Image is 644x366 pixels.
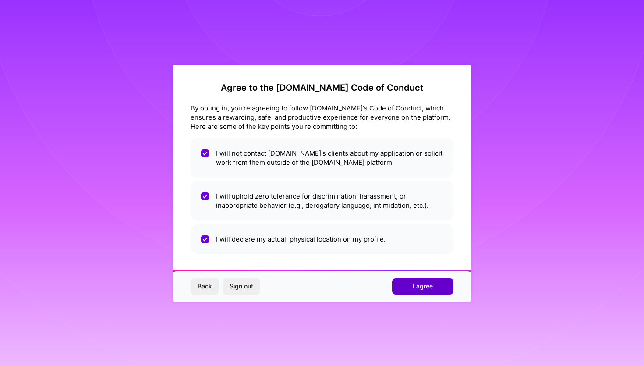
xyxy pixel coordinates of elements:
[230,282,253,291] span: Sign out
[223,278,260,294] button: Sign out
[198,282,212,291] span: Back
[191,181,453,220] li: I will uphold zero tolerance for discrimination, harassment, or inappropriate behavior (e.g., der...
[191,103,453,131] div: By opting in, you're agreeing to follow [DOMAIN_NAME]'s Code of Conduct, which ensures a rewardin...
[191,138,453,178] li: I will not contact [DOMAIN_NAME]'s clients about my application or solicit work from them outside...
[191,224,453,254] li: I will declare my actual, physical location on my profile.
[392,278,453,294] button: I agree
[413,282,433,291] span: I agree
[191,278,219,294] button: Back
[191,82,453,93] h2: Agree to the [DOMAIN_NAME] Code of Conduct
